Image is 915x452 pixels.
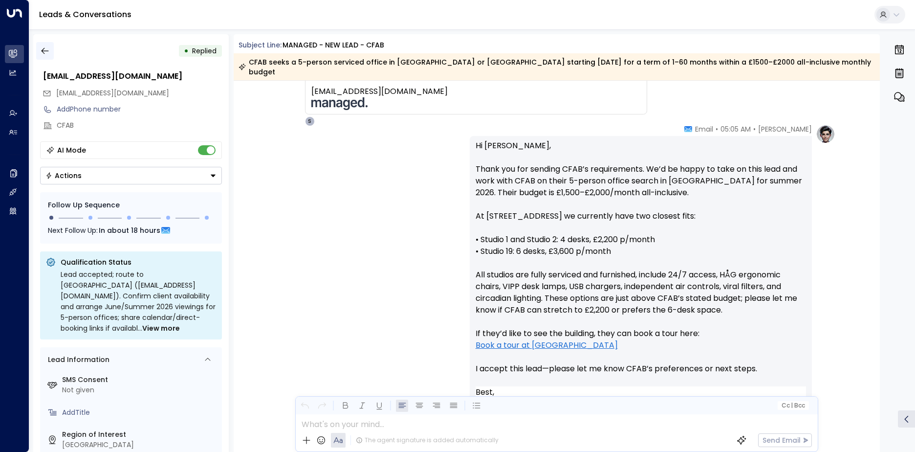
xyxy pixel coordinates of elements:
[758,124,812,134] span: [PERSON_NAME]
[62,429,218,440] label: Region of Interest
[61,257,216,267] p: Qualification Status
[305,116,315,126] div: S
[56,88,169,98] span: an@theworkplacecompany.co.uk
[39,9,131,20] a: Leads & Conversations
[62,385,218,395] div: Not given
[753,124,756,134] span: •
[57,145,86,155] div: AI Mode
[695,124,713,134] span: Email
[62,375,218,385] label: SMS Consent
[781,402,805,409] span: Cc Bcc
[184,42,189,60] div: •
[40,167,222,184] button: Actions
[239,40,282,50] span: Subject Line:
[61,269,216,334] div: Lead accepted; route to [GEOGRAPHIC_DATA] ([EMAIL_ADDRESS][DOMAIN_NAME]). Confirm client availabi...
[816,124,835,144] img: profile-logo.png
[476,339,618,351] a: Book a tour at [GEOGRAPHIC_DATA]
[99,225,160,236] span: In about 18 hours
[57,120,222,131] div: CFAB
[57,104,222,114] div: AddPhone number
[777,401,808,410] button: Cc|Bcc
[356,436,499,445] div: The agent signature is added automatically
[476,386,494,398] span: Best,
[56,88,169,98] span: [EMAIL_ADDRESS][DOMAIN_NAME]
[48,200,214,210] div: Follow Up Sequence
[62,407,218,418] div: AddTitle
[311,97,368,110] img: Managed Logo
[192,46,217,56] span: Replied
[283,40,384,50] div: MANAGED - NEW LEAD - CFAB
[716,124,718,134] span: •
[476,140,806,386] p: Hi [PERSON_NAME], Thank you for sending CFAB’s requirements. We’d be happy to take on this lead a...
[44,355,109,365] div: Lead Information
[62,440,218,450] div: [GEOGRAPHIC_DATA]
[48,225,214,236] div: Next Follow Up:
[40,167,222,184] div: Button group with a nested menu
[791,402,793,409] span: |
[299,400,311,412] button: Undo
[142,323,180,334] span: View more
[43,70,222,82] div: [EMAIL_ADDRESS][DOMAIN_NAME]
[720,124,751,134] span: 05:05 AM
[316,400,328,412] button: Redo
[45,171,82,180] div: Actions
[311,86,641,97] div: [EMAIL_ADDRESS][DOMAIN_NAME]
[239,57,874,77] div: CFAB seeks a 5-person serviced office in [GEOGRAPHIC_DATA] or [GEOGRAPHIC_DATA] starting [DATE] f...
